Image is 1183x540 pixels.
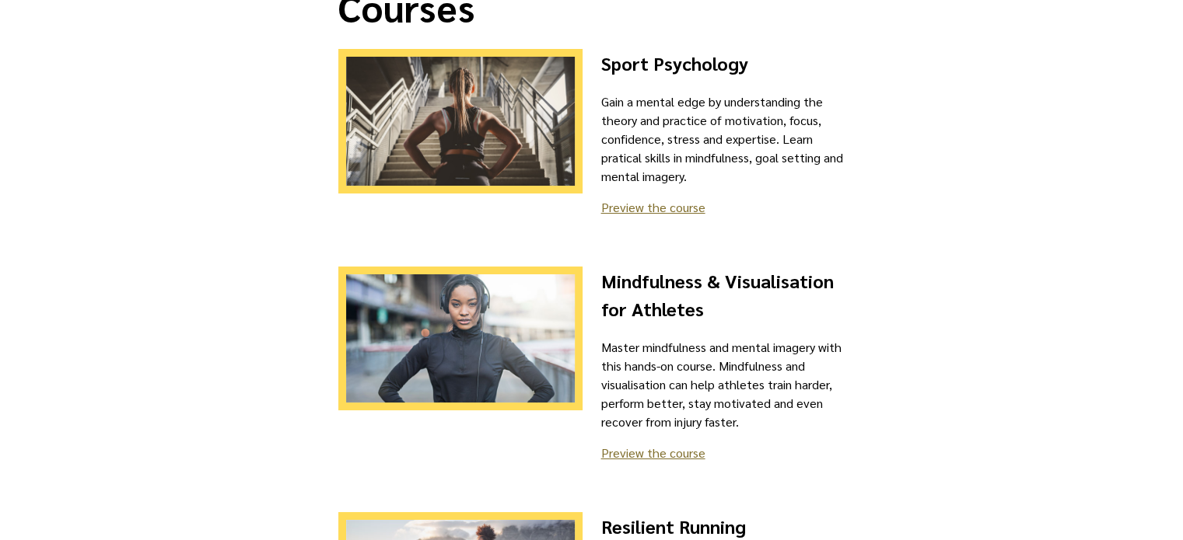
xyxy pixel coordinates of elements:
img: Mindfulness & Visualisation for Athletes course [338,267,583,410]
a: Preview the course [601,444,705,461]
p: Master mindfulness and mental imagery with this hands-on course. Mindfulness and visualisation ca... [601,338,845,431]
h2: Sport Psychology [601,49,845,77]
p: Gain a mental edge by understanding the theory and practice of motivation, focus, confidence, str... [601,92,845,186]
a: Preview the course [601,199,705,215]
img: Sport Psychology Coaching course [338,49,583,193]
h2: Resilient Running [601,512,845,540]
h2: Mindfulness & Visualisation for Athletes [601,267,845,322]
